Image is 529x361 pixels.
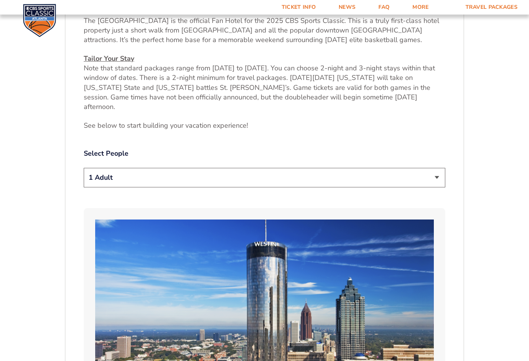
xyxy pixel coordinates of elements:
label: Select People [84,149,445,158]
p: See below to start building your vacation experience! [84,121,445,130]
p: The [GEOGRAPHIC_DATA] is the official Fan Hotel for the 2025 CBS Sports Classic. This is a truly ... [84,6,445,45]
img: CBS Sports Classic [23,4,56,37]
p: Note that standard packages range from [DATE] to [DATE]. You can choose 2-night and 3-night stays... [84,54,445,112]
u: Tailor Your Stay [84,54,134,63]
